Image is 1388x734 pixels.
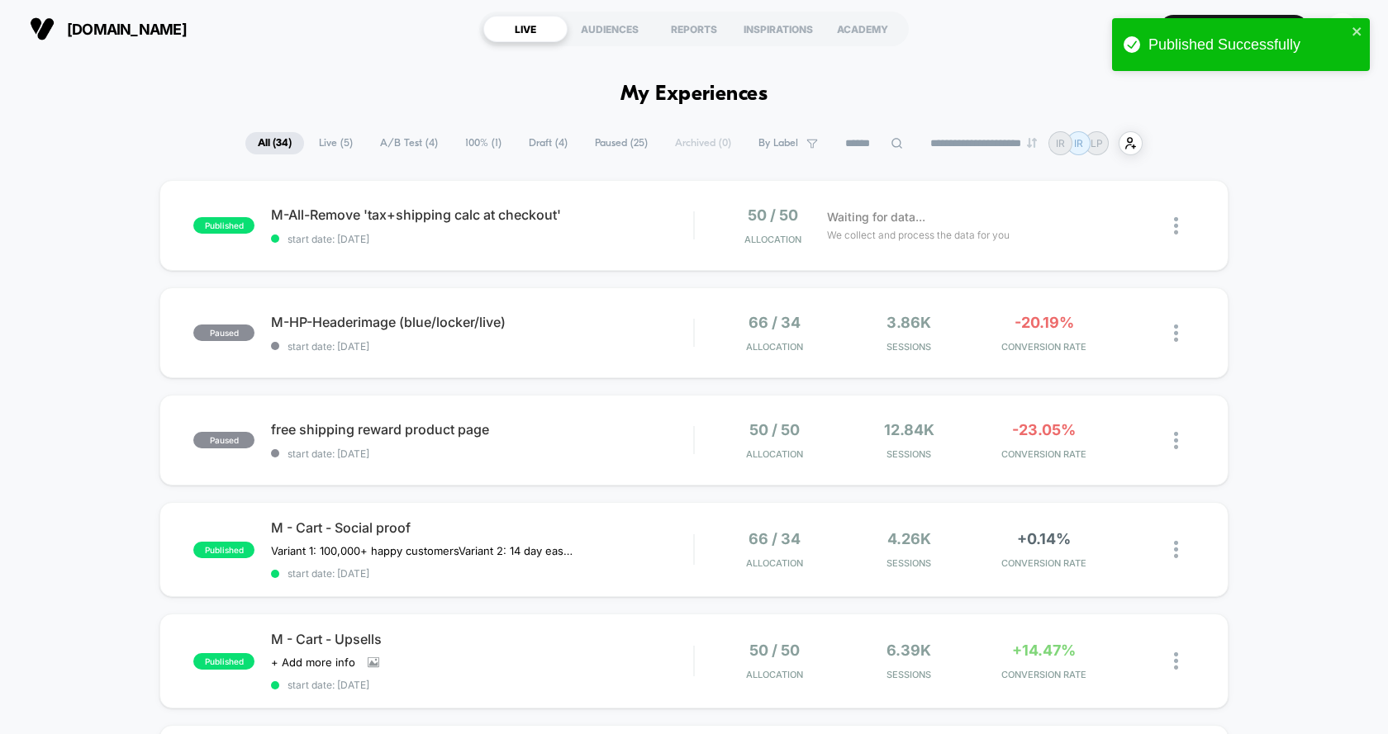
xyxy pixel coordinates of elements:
[193,653,254,670] span: published
[981,341,1107,353] span: CONVERSION RATE
[1017,530,1071,547] span: +0.14%
[981,448,1107,460] span: CONVERSION RATE
[1056,137,1065,149] p: IR
[749,314,801,331] span: 66 / 34
[271,679,693,691] span: start date: [DATE]
[271,233,693,245] span: start date: [DATE]
[271,544,578,557] span: Variant 1: 100,000+ happy customersVariant 2: 14 day easy returns
[1091,137,1103,149] p: LP
[271,519,693,536] span: M - Cart - Social proof
[516,132,580,154] span: Draft ( 4 )
[193,217,254,234] span: published
[271,314,693,330] span: M-HP-Headerimage (blue/locker/live)
[736,16,820,42] div: INSPIRATIONS
[307,132,365,154] span: Live ( 5 )
[820,16,905,42] div: ACADEMY
[271,631,693,647] span: M - Cart - Upsells
[746,341,803,353] span: Allocation
[746,669,803,680] span: Allocation
[981,557,1107,569] span: CONVERSION RATE
[271,421,693,438] span: free shipping reward product page
[1326,13,1358,45] div: IR
[749,530,801,547] span: 66 / 34
[1012,421,1076,438] span: -23.05%
[749,421,800,438] span: 50 / 50
[1148,36,1347,54] div: Published Successfully
[1321,12,1363,46] button: IR
[758,137,798,149] span: By Label
[981,669,1107,680] span: CONVERSION RATE
[887,314,931,331] span: 3.86k
[25,16,192,42] button: [DOMAIN_NAME]
[1174,541,1178,558] img: close
[483,16,568,42] div: LIVE
[887,642,931,659] span: 6.39k
[748,206,798,224] span: 50 / 50
[368,132,450,154] span: A/B Test ( 4 )
[749,642,800,659] span: 50 / 50
[1174,652,1178,670] img: close
[827,227,1010,243] span: We collect and process the data for you
[271,206,693,223] span: M-All-Remove 'tax+shipping calc at checkout'
[245,132,304,154] span: All ( 34 )
[193,432,254,448] span: paused
[1174,432,1178,449] img: close
[582,132,660,154] span: Paused ( 25 )
[1027,138,1037,148] img: end
[271,340,693,353] span: start date: [DATE]
[271,656,355,669] span: + Add more info
[568,16,652,42] div: AUDIENCES
[30,17,55,41] img: Visually logo
[271,567,693,580] span: start date: [DATE]
[846,341,972,353] span: Sessions
[827,208,925,226] span: Waiting for data...
[652,16,736,42] div: REPORTS
[453,132,514,154] span: 100% ( 1 )
[1352,25,1363,40] button: close
[887,530,931,547] span: 4.26k
[846,448,972,460] span: Sessions
[1174,217,1178,234] img: close
[1015,314,1074,331] span: -20.19%
[193,542,254,558] span: published
[1174,324,1178,342] img: close
[1012,642,1076,659] span: +14.47%
[271,448,693,460] span: start date: [DATE]
[620,83,768,107] h1: My Experiences
[846,557,972,569] span: Sessions
[67,21,187,38] span: [DOMAIN_NAME]
[846,669,972,680] span: Sessions
[746,448,803,460] span: Allocation
[746,557,803,569] span: Allocation
[744,234,801,245] span: Allocation
[193,324,254,341] span: paused
[1074,137,1083,149] p: IR
[884,421,934,438] span: 12.84k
